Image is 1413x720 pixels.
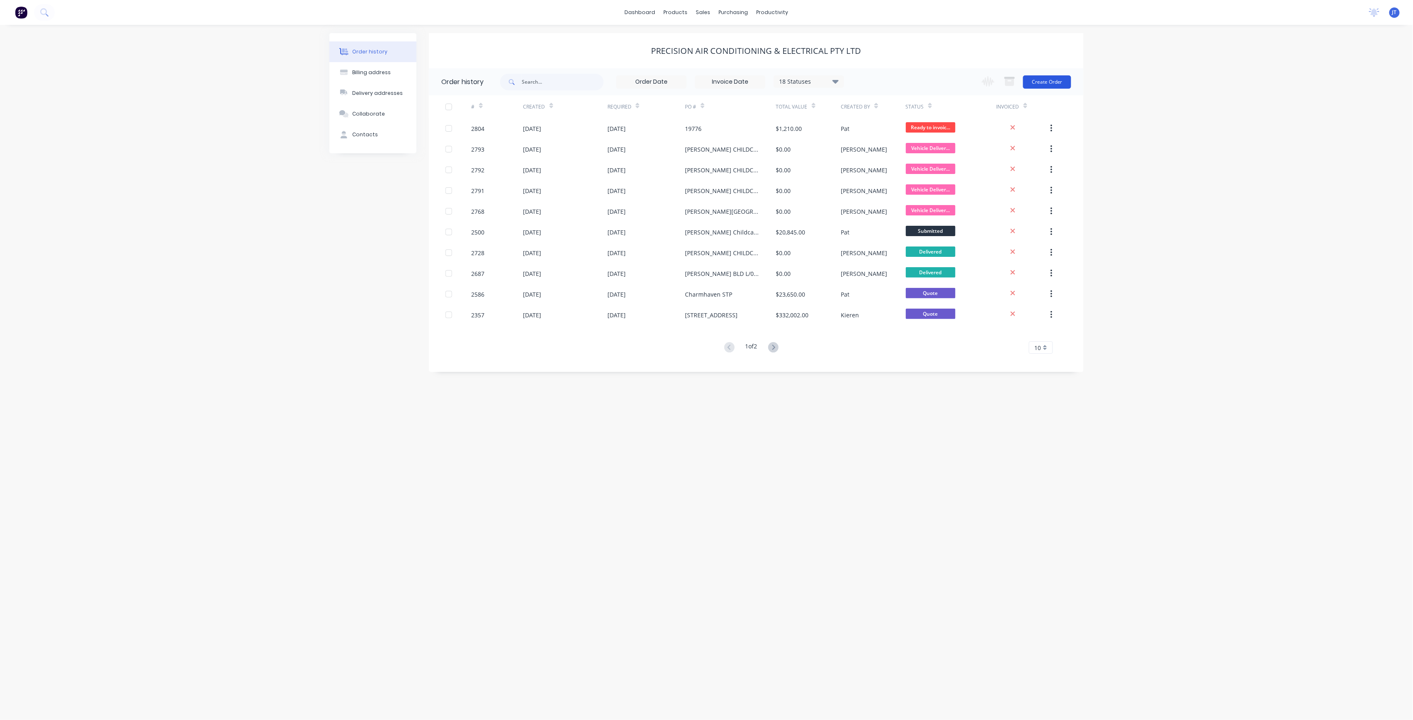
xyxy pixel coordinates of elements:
[607,95,685,118] div: Required
[329,62,416,83] button: Billing address
[776,103,808,111] div: Total Value
[607,207,626,216] div: [DATE]
[776,207,791,216] div: $0.00
[523,95,607,118] div: Created
[353,89,403,97] div: Delivery addresses
[906,164,956,174] span: Vehicle Deliver...
[523,290,542,299] div: [DATE]
[906,226,956,236] span: Submitted
[523,166,542,174] div: [DATE]
[607,311,626,319] div: [DATE]
[353,69,391,76] div: Billing address
[745,342,757,354] div: 1 of 2
[841,249,887,257] div: [PERSON_NAME]
[523,249,542,257] div: [DATE]
[685,166,760,174] div: [PERSON_NAME] CHILDCARE SITE MEASURES [DATE]
[660,6,692,19] div: products
[685,311,738,319] div: [STREET_ADDRESS]
[523,103,545,111] div: Created
[15,6,27,19] img: Factory
[685,103,697,111] div: PO #
[776,166,791,174] div: $0.00
[685,124,702,133] div: 19776
[522,74,604,90] input: Search...
[776,249,791,257] div: $0.00
[906,246,956,257] span: Delivered
[472,207,485,216] div: 2768
[523,311,542,319] div: [DATE]
[523,124,542,133] div: [DATE]
[685,145,760,154] div: [PERSON_NAME] CHILDCARE SITE MEASURES [DATE]
[841,95,905,118] div: Created By
[607,290,626,299] div: [DATE]
[607,269,626,278] div: [DATE]
[685,269,760,278] div: [PERSON_NAME] BLD L/05-L/20 BUILDING A
[353,110,385,118] div: Collaborate
[776,145,791,154] div: $0.00
[472,186,485,195] div: 2791
[685,228,760,237] div: [PERSON_NAME] Childcare
[841,228,849,237] div: Pat
[329,83,416,104] button: Delivery addresses
[715,6,752,19] div: purchasing
[695,76,765,88] input: Invoice Date
[1392,9,1397,16] span: JT
[523,228,542,237] div: [DATE]
[841,290,849,299] div: Pat
[752,6,793,19] div: productivity
[841,207,887,216] div: [PERSON_NAME]
[472,228,485,237] div: 2500
[841,103,870,111] div: Created By
[685,207,760,216] div: [PERSON_NAME][GEOGRAPHIC_DATA] C SITE MEASURES
[685,290,733,299] div: Charmhaven STP
[607,249,626,257] div: [DATE]
[621,6,660,19] a: dashboard
[472,166,485,174] div: 2792
[472,290,485,299] div: 2586
[841,269,887,278] div: [PERSON_NAME]
[776,186,791,195] div: $0.00
[841,311,859,319] div: Kieren
[1034,343,1041,352] span: 10
[329,104,416,124] button: Collaborate
[841,186,887,195] div: [PERSON_NAME]
[523,145,542,154] div: [DATE]
[607,145,626,154] div: [DATE]
[841,124,849,133] div: Pat
[472,124,485,133] div: 2804
[906,184,956,195] span: Vehicle Deliver...
[472,311,485,319] div: 2357
[776,228,806,237] div: $20,845.00
[472,103,475,111] div: #
[906,205,956,215] span: Vehicle Deliver...
[353,48,388,56] div: Order history
[685,249,760,257] div: [PERSON_NAME] CHILDCARE SITE MEASURE [DATE]
[523,207,542,216] div: [DATE]
[906,143,956,153] span: Vehicle Deliver...
[776,269,791,278] div: $0.00
[607,186,626,195] div: [DATE]
[841,166,887,174] div: [PERSON_NAME]
[776,311,809,319] div: $332,002.00
[906,309,956,319] span: Quote
[607,103,631,111] div: Required
[906,288,956,298] span: Quote
[776,124,802,133] div: $1,210.00
[617,76,686,88] input: Order Date
[441,77,484,87] div: Order history
[774,77,844,86] div: 18 Statuses
[329,41,416,62] button: Order history
[776,290,806,299] div: $23,650.00
[692,6,715,19] div: sales
[329,124,416,145] button: Contacts
[472,249,485,257] div: 2728
[523,186,542,195] div: [DATE]
[523,269,542,278] div: [DATE]
[841,145,887,154] div: [PERSON_NAME]
[472,145,485,154] div: 2793
[685,186,760,195] div: [PERSON_NAME] CHILDCARE SITE MEASURES [DATE]
[997,95,1048,118] div: Invoiced
[1023,75,1071,89] button: Create Order
[472,95,523,118] div: #
[906,267,956,278] span: Delivered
